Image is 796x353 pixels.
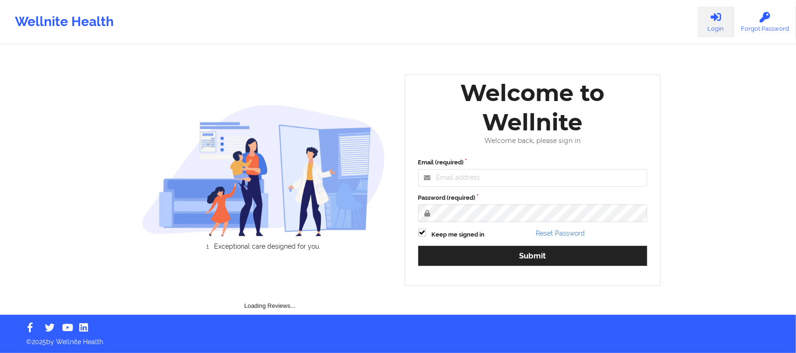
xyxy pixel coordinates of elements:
[536,230,585,237] a: Reset Password
[20,331,776,346] p: © 2025 by Wellnite Health
[418,193,648,203] label: Password (required)
[418,246,648,266] button: Submit
[432,230,485,239] label: Keep me signed in
[698,7,734,37] a: Login
[150,243,385,250] li: Exceptional care designed for you.
[418,169,648,187] input: Email address
[734,7,796,37] a: Forgot Password
[418,158,648,167] label: Email (required)
[142,266,398,311] div: Loading Reviews...
[412,78,654,137] div: Welcome to Wellnite
[412,137,654,145] div: Welcome back, please sign in
[142,104,385,236] img: wellnite-auth-hero_200.c722682e.png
